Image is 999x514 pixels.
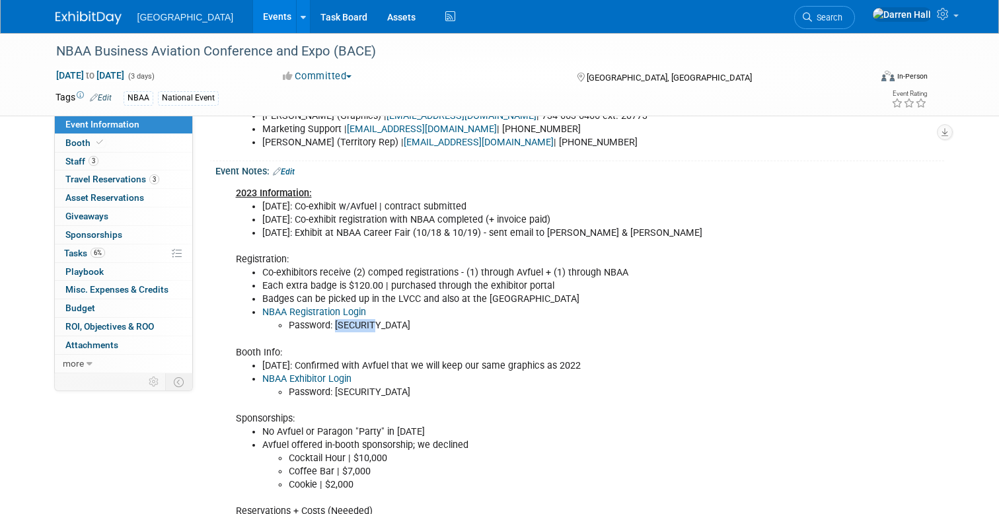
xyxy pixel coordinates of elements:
a: more [55,355,192,373]
a: [EMAIL_ADDRESS][DOMAIN_NAME] [347,124,497,135]
b: 2023 Information: [236,188,312,199]
a: Edit [273,167,295,176]
li: [PERSON_NAME] (Territory Rep) | | [PHONE_NUMBER] [262,136,795,149]
span: Attachments [65,340,118,350]
span: Giveaways [65,211,108,221]
a: ROI, Objectives & ROO [55,318,192,336]
span: Tasks [64,248,105,258]
a: Edit [90,93,112,102]
a: Tasks6% [55,244,192,262]
span: [GEOGRAPHIC_DATA] [137,12,234,22]
li: [DATE]: Confirmed with Avfuel that we will keep our same graphics as 2022 [262,359,795,373]
a: Staff3 [55,153,192,170]
span: Travel Reservations [65,174,159,184]
button: Committed [278,69,357,83]
a: Asset Reservations [55,189,192,207]
li: No Avfuel or Paragon "Party" in [DATE] [262,425,795,439]
span: 6% [91,248,105,258]
span: Event Information [65,119,139,129]
a: Booth [55,134,192,152]
span: Asset Reservations [65,192,144,203]
span: 3 [89,156,98,166]
li: Avfuel offered in-booth sponsorship; we declined [262,439,795,492]
i: Booth reservation complete [96,139,103,146]
div: NBAA Business Aviation Conference and Expo (BACE) [52,40,854,63]
li: Cookie | $2,000 [289,478,795,492]
li: [DATE]: Exhibit at NBAA Career Fair (10/18 & 10/19) - sent email to [PERSON_NAME] & [PERSON_NAME] [262,227,795,240]
a: NBAA Exhibitor Login [262,373,351,385]
span: Playbook [65,266,104,277]
a: NBAA Registration Login [262,307,366,318]
td: Personalize Event Tab Strip [143,373,166,390]
div: Event Format [799,69,928,89]
img: Darren Hall [872,7,932,22]
li: Password: [SECURITY_DATA] [289,386,795,399]
a: Search [794,6,855,29]
a: Playbook [55,263,192,281]
a: Attachments [55,336,192,354]
li: Each extra badge is $120.00 | purchased through the exhibitor portal [262,279,795,293]
a: Misc. Expenses & Credits [55,281,192,299]
span: Search [812,13,842,22]
a: Event Information [55,116,192,133]
a: [EMAIL_ADDRESS][DOMAIN_NAME] [404,137,554,148]
div: Event Notes: [215,161,944,178]
a: Travel Reservations3 [55,170,192,188]
a: Giveaways [55,207,192,225]
li: Password: [SECURITY_DATA] [289,319,795,332]
a: [EMAIL_ADDRESS][DOMAIN_NAME] [387,110,536,122]
img: Format-Inperson.png [881,71,895,81]
li: [DATE]: Co-exhibit registration with NBAA completed (+ invoice paid) [262,213,795,227]
a: Budget [55,299,192,317]
img: ExhibitDay [55,11,122,24]
span: more [63,358,84,369]
li: Marketing Support | | [PHONE_NUMBER] [262,123,795,136]
li: Cocktail Hour | $10,000 [289,452,795,465]
div: NBAA [124,91,153,105]
li: [DATE]: Co-exhibit w/Avfuel | contract submitted [262,200,795,213]
span: (3 days) [127,72,155,81]
li: Co-exhibitors receive (2) comped registrations - (1) through Avfuel + (1) through NBAA [262,266,795,279]
div: Event Rating [891,91,927,97]
span: Misc. Expenses & Credits [65,284,168,295]
span: 3 [149,174,159,184]
span: ROI, Objectives & ROO [65,321,154,332]
td: Tags [55,91,112,106]
div: National Event [158,91,219,105]
span: Booth [65,137,106,148]
span: to [84,70,96,81]
td: Toggle Event Tabs [165,373,192,390]
span: [GEOGRAPHIC_DATA], [GEOGRAPHIC_DATA] [587,73,752,83]
div: In-Person [897,71,928,81]
span: Staff [65,156,98,166]
span: Sponsorships [65,229,122,240]
a: Sponsorships [55,226,192,244]
li: Badges can be picked up in the LVCC and also at the [GEOGRAPHIC_DATA] [262,293,795,306]
li: Coffee Bar | $7,000 [289,465,795,478]
span: [DATE] [DATE] [55,69,125,81]
span: Budget [65,303,95,313]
